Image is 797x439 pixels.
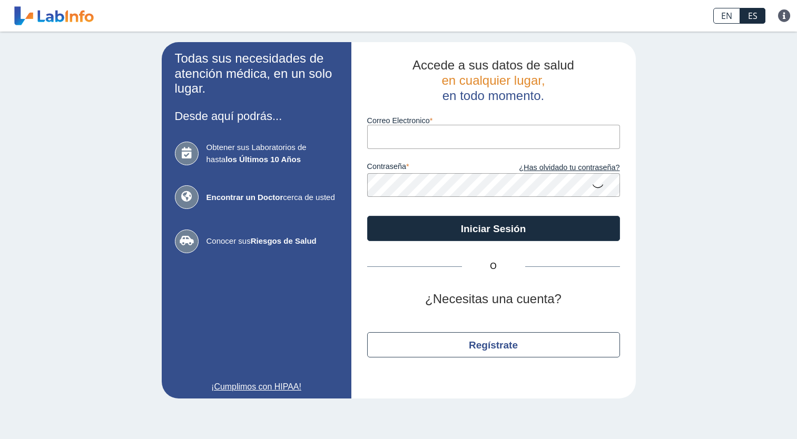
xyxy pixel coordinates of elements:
b: Encontrar un Doctor [206,193,283,202]
span: en todo momento. [442,88,544,103]
b: Riesgos de Salud [251,236,317,245]
button: Iniciar Sesión [367,216,620,241]
h2: Todas sus necesidades de atención médica, en un solo lugar. [175,51,338,96]
button: Regístrate [367,332,620,357]
label: Correo Electronico [367,116,620,125]
a: ES [740,8,765,24]
span: Accede a sus datos de salud [412,58,574,72]
span: cerca de usted [206,192,338,204]
h2: ¿Necesitas una cuenta? [367,292,620,307]
span: O [462,260,525,273]
span: Obtener sus Laboratorios de hasta [206,142,338,165]
a: ¡Cumplimos con HIPAA! [175,381,338,393]
span: Conocer sus [206,235,338,247]
label: contraseña [367,162,494,174]
a: ¿Has olvidado tu contraseña? [494,162,620,174]
b: los Últimos 10 Años [225,155,301,164]
span: en cualquier lugar, [441,73,545,87]
a: EN [713,8,740,24]
h3: Desde aquí podrás... [175,109,338,123]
